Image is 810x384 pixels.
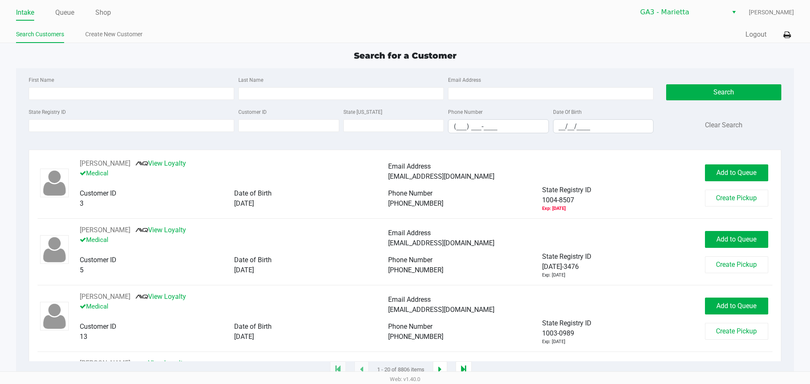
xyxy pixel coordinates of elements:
span: Date of Birth [234,322,272,330]
div: Medical card expired [542,205,566,212]
span: Phone Number [388,322,432,330]
span: Customer ID [80,189,116,197]
a: View Loyalty [135,359,186,367]
span: [PHONE_NUMBER] [388,333,443,341]
app-submit-button: Move to first page [330,361,346,378]
button: Select [728,5,740,20]
span: 13 [80,333,87,341]
span: [PERSON_NAME] [749,8,794,17]
span: Add to Queue [716,302,756,310]
span: Customer ID [80,322,116,330]
span: [PHONE_NUMBER] [388,199,443,207]
a: View Loyalty [135,226,186,234]
p: Medical [80,302,388,311]
a: View Loyalty [135,159,186,167]
p: Medical [80,235,388,245]
a: Intake [16,7,34,19]
span: [DATE] [234,266,254,274]
span: Email Address [388,295,431,303]
a: Shop [95,7,111,19]
label: Date Of Birth [553,108,582,116]
span: Web: v1.40.0 [390,376,420,382]
input: Format: MM/DD/YYYY [553,120,653,133]
span: State Registry ID [542,186,591,194]
span: [DATE] [234,333,254,341]
a: Create New Customer [85,29,143,40]
span: Create Pickup [716,327,757,335]
span: Email Address [388,229,431,237]
span: [EMAIL_ADDRESS][DOMAIN_NAME] [388,172,494,180]
label: Phone Number [448,108,483,116]
span: Date of Birth [234,256,272,264]
button: Create Pickup [705,256,768,273]
button: Clear Search [705,120,742,130]
span: 5 [80,266,84,274]
button: Logout [745,30,767,40]
span: [DATE]-3476 [542,262,579,272]
a: Search Customers [16,29,64,40]
button: Search [666,84,781,100]
button: Create Pickup [705,323,768,340]
div: Exp: [DATE] [542,338,565,346]
label: State [US_STATE] [343,108,382,116]
label: Email Address [448,76,481,84]
span: State Registry ID [542,252,591,260]
div: Exp: [DATE] [542,272,565,279]
button: Add to Queue [705,231,768,248]
kendo-maskedtextbox: Format: (999) 999-9999 [448,119,549,133]
a: View Loyalty [135,293,186,301]
span: Email Address [388,162,431,170]
app-submit-button: Previous [354,361,369,378]
button: See customer info [80,292,130,302]
p: Medical [80,169,388,178]
button: Add to Queue [705,164,768,181]
span: [EMAIL_ADDRESS][DOMAIN_NAME] [388,306,494,314]
kendo-maskedtextbox: Format: MM/DD/YYYY [553,119,654,133]
button: See customer info [80,158,130,169]
button: Create Pickup [705,190,768,207]
span: [PHONE_NUMBER] [388,266,443,274]
span: [EMAIL_ADDRESS][DOMAIN_NAME] [388,239,494,247]
button: See customer info [80,358,130,368]
span: 3 [80,199,84,207]
span: Phone Number [388,189,432,197]
label: First Name [29,76,54,84]
app-submit-button: Next [433,361,447,378]
span: Search for a Customer [354,51,456,61]
span: 1 - 20 of 8806 items [377,365,424,374]
span: State Registry ID [542,319,591,327]
label: Last Name [238,76,263,84]
span: 1003-0989 [542,328,574,338]
app-submit-button: Move to last page [456,361,472,378]
label: Customer ID [238,108,267,116]
span: Date of Birth [234,189,272,197]
span: Add to Queue [716,169,756,177]
span: Phone Number [388,256,432,264]
span: 1004-8507 [542,195,574,205]
input: Format: (999) 999-9999 [448,120,548,133]
label: State Registry ID [29,108,66,116]
span: Customer ID [80,256,116,264]
span: [DATE] [234,199,254,207]
span: Create Pickup [716,260,757,269]
button: Add to Queue [705,298,768,314]
span: Add to Queue [716,235,756,243]
button: See customer info [80,225,130,235]
span: GA3 - Marietta [640,7,723,17]
a: Queue [55,7,74,19]
span: Create Pickup [716,194,757,202]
